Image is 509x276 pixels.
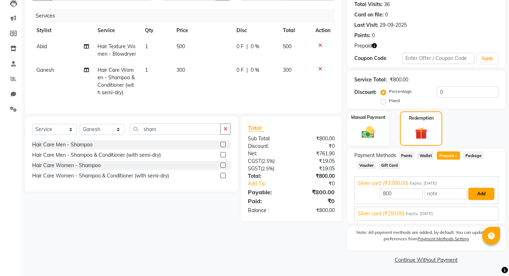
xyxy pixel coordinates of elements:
[291,197,340,205] div: ₹0
[418,236,469,242] label: Payment Methods Setting
[236,66,244,74] span: 0 F
[251,66,259,74] span: 0 %
[283,67,291,73] span: 300
[243,207,291,214] div: Balance :
[354,76,387,84] div: Service Total:
[358,125,379,140] img: _cash.svg
[291,172,340,180] div: ₹800.00
[299,180,340,187] div: ₹0
[36,67,54,73] span: Ganesh
[248,165,261,172] span: SGST
[354,55,402,62] div: Coupon Code
[243,165,291,172] div: ( )
[384,1,390,8] div: 36
[424,188,467,199] input: note
[243,197,291,205] div: Paid:
[243,188,291,196] div: Payable:
[354,11,384,19] div: Card on file:
[354,1,383,8] div: Total Visits:
[291,207,340,214] div: ₹800.00
[351,114,385,121] label: Manual Payment
[385,11,388,19] div: 0
[176,43,185,50] span: 500
[380,188,423,199] input: Amount
[354,42,372,50] span: Prepaid
[251,43,259,50] span: 0 %
[291,150,340,157] div: ₹761.90
[402,53,474,64] input: Enter Offer / Coupon Code
[358,210,404,217] span: Silver card (₹250.00)
[291,135,340,142] div: ₹800.00
[32,141,93,149] div: Hair Care Men - Shampoo
[232,22,279,39] th: Disc
[357,161,376,169] span: Voucher
[463,151,484,160] span: Package
[389,97,400,104] label: Fixed
[291,142,340,150] div: ₹0
[176,67,185,73] span: 300
[262,166,273,171] span: 2.5%
[145,67,148,73] span: 1
[380,21,407,29] div: 29-09-2025
[141,22,172,39] th: Qty
[454,154,458,159] span: 2
[246,43,248,50] span: |
[279,22,311,39] th: Total
[93,22,141,39] th: Service
[248,158,261,164] span: CGST
[358,180,408,187] span: Silver card (₹3,000.00)
[354,21,378,29] div: Last Visit:
[379,161,400,169] span: Gift Card
[32,151,161,159] div: Hair Care Men - Shampoo & Conditioner (with semi-dry)
[389,88,412,95] label: Percentage
[32,162,101,169] div: Hair Care Women - Shampoo
[248,124,264,132] span: Total
[33,9,340,22] div: Services
[291,157,340,165] div: ₹19.05
[36,43,47,50] span: Abid
[411,126,431,141] img: _gift.svg
[243,157,291,165] div: ( )
[130,124,221,135] input: Search or Scan
[372,32,375,39] div: 0
[417,151,434,160] span: Wallet
[390,76,408,84] div: ₹800.00
[243,172,291,180] div: Total:
[410,180,437,186] span: Expiry: [DATE]
[477,53,498,64] button: Apply
[243,180,299,187] a: Add Tip
[311,22,335,39] th: Action
[172,22,232,39] th: Price
[291,165,340,172] div: ₹19.05
[437,151,460,160] span: Prepaid
[236,43,244,50] span: 0 F
[145,43,148,50] span: 1
[32,172,169,180] div: Hair Care Women - Shampoo & Conditioner (with semi-dry)
[349,256,504,264] a: Continue Without Payment
[243,150,291,157] div: Net:
[243,142,291,150] div: Discount:
[246,66,248,74] span: |
[409,115,434,121] label: Redemption
[263,158,273,164] span: 2.5%
[406,211,433,217] span: Expiry: [DATE]
[354,229,498,245] label: Note: All payment methods are added, by default. You can update your preferences from
[32,22,93,39] th: Stylist
[399,151,415,160] span: Points
[354,152,396,159] span: Payment Methods
[98,67,135,96] span: Hair Care Women - Shampoo & Conditioner (with semi-dry)
[468,188,494,200] button: Add
[354,32,370,39] div: Points:
[291,188,340,196] div: ₹800.00
[354,89,376,96] div: Discount:
[243,135,291,142] div: Sub Total:
[283,43,291,50] span: 500
[98,43,136,57] span: Hair Texture Women - Blowdryer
